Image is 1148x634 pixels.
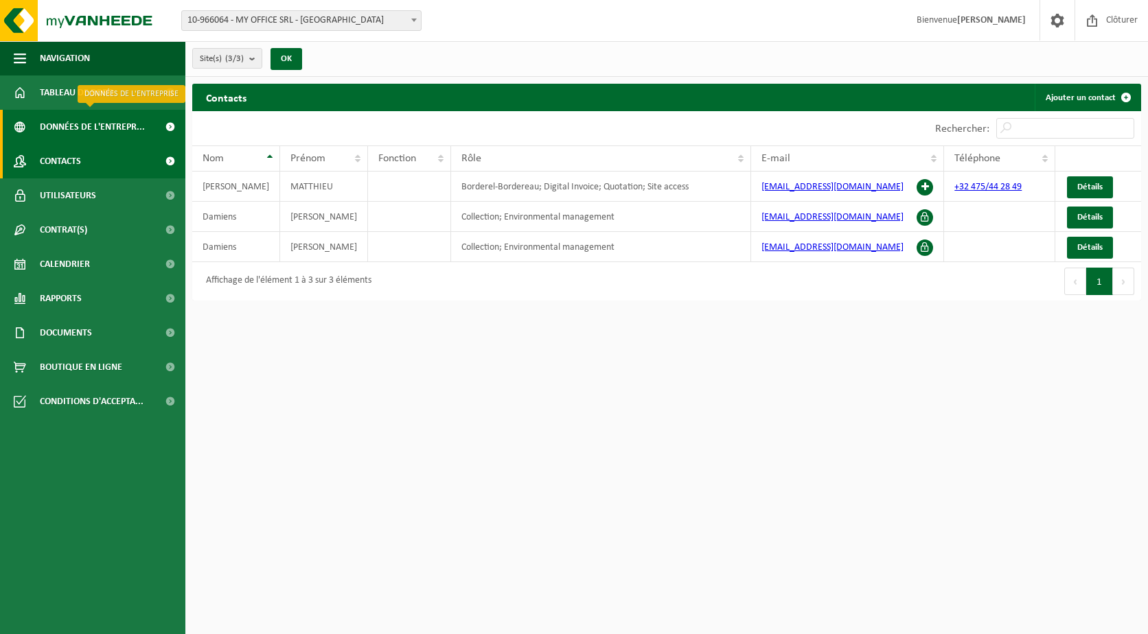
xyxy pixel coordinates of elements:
span: Nom [203,153,224,164]
td: [PERSON_NAME] [280,202,368,232]
a: Détails [1067,207,1113,228]
span: Site(s) [200,49,244,69]
span: Tableau de bord [40,75,114,110]
span: Détails [1077,243,1103,252]
span: 10-966064 - MY OFFICE SRL - LASNE [182,11,421,30]
span: Contrat(s) [40,213,87,247]
span: E-mail [761,153,790,164]
span: Utilisateurs [40,178,96,213]
span: Détails [1077,183,1103,191]
a: Détails [1067,176,1113,198]
td: Damiens [192,202,280,232]
button: Previous [1064,268,1086,295]
button: OK [271,48,302,70]
a: [EMAIL_ADDRESS][DOMAIN_NAME] [761,182,904,192]
div: Affichage de l'élément 1 à 3 sur 3 éléments [199,269,371,294]
a: [EMAIL_ADDRESS][DOMAIN_NAME] [761,242,904,253]
span: Téléphone [954,153,1000,164]
button: 1 [1086,268,1113,295]
td: MATTHIEU [280,172,368,202]
strong: [PERSON_NAME] [957,15,1026,25]
span: Rôle [461,153,481,164]
span: Fonction [378,153,416,164]
span: Données de l'entrepr... [40,110,145,144]
span: Rapports [40,281,82,316]
td: Collection; Environmental management [451,232,751,262]
span: Contacts [40,144,81,178]
label: Rechercher: [935,124,989,134]
td: [PERSON_NAME] [280,232,368,262]
td: Borderel-Bordereau; Digital Invoice; Quotation; Site access [451,172,751,202]
a: [EMAIL_ADDRESS][DOMAIN_NAME] [761,212,904,222]
span: Détails [1077,213,1103,222]
span: Calendrier [40,247,90,281]
span: Documents [40,316,92,350]
button: Next [1113,268,1134,295]
span: 10-966064 - MY OFFICE SRL - LASNE [181,10,422,31]
button: Site(s)(3/3) [192,48,262,69]
span: Navigation [40,41,90,75]
count: (3/3) [225,54,244,63]
a: Ajouter un contact [1035,84,1140,111]
a: Détails [1067,237,1113,259]
td: Damiens [192,232,280,262]
h2: Contacts [192,84,260,110]
span: Prénom [290,153,325,164]
a: +32 475/44 28 49 [954,182,1022,192]
td: [PERSON_NAME] [192,172,280,202]
span: Conditions d'accepta... [40,384,143,419]
span: Boutique en ligne [40,350,122,384]
td: Collection; Environmental management [451,202,751,232]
